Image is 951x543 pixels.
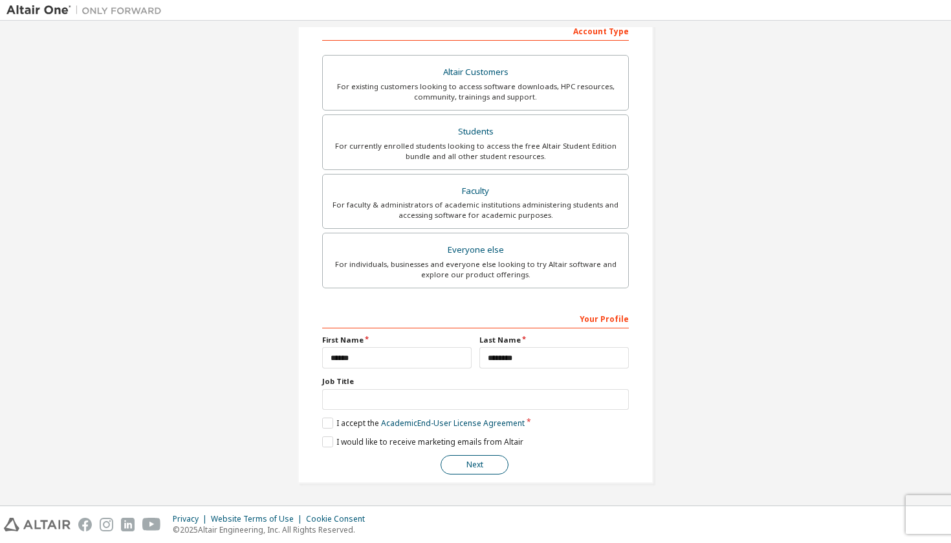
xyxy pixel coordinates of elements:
[479,335,629,345] label: Last Name
[331,123,620,141] div: Students
[441,455,508,474] button: Next
[173,514,211,524] div: Privacy
[331,182,620,200] div: Faculty
[322,418,525,429] label: I accept the
[78,518,92,531] img: facebook.svg
[331,200,620,220] div: For faculty & administrators of academic institutions administering students and accessing softwa...
[331,259,620,280] div: For individuals, businesses and everyone else looking to try Altair software and explore our prod...
[322,20,629,41] div: Account Type
[331,241,620,259] div: Everyone else
[322,376,629,387] label: Job Title
[121,518,135,531] img: linkedin.svg
[381,418,525,429] a: Academic End-User License Agreement
[322,308,629,328] div: Your Profile
[331,141,620,162] div: For currently enrolled students looking to access the free Altair Student Edition bundle and all ...
[331,81,620,102] div: For existing customers looking to access software downloads, HPC resources, community, trainings ...
[173,524,373,535] p: © 2025 Altair Engineering, Inc. All Rights Reserved.
[331,63,620,81] div: Altair Customers
[322,335,472,345] label: First Name
[4,518,71,531] img: altair_logo.svg
[322,436,523,447] label: I would like to receive marketing emails from Altair
[211,514,306,524] div: Website Terms of Use
[100,518,113,531] img: instagram.svg
[306,514,373,524] div: Cookie Consent
[142,518,161,531] img: youtube.svg
[6,4,168,17] img: Altair One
